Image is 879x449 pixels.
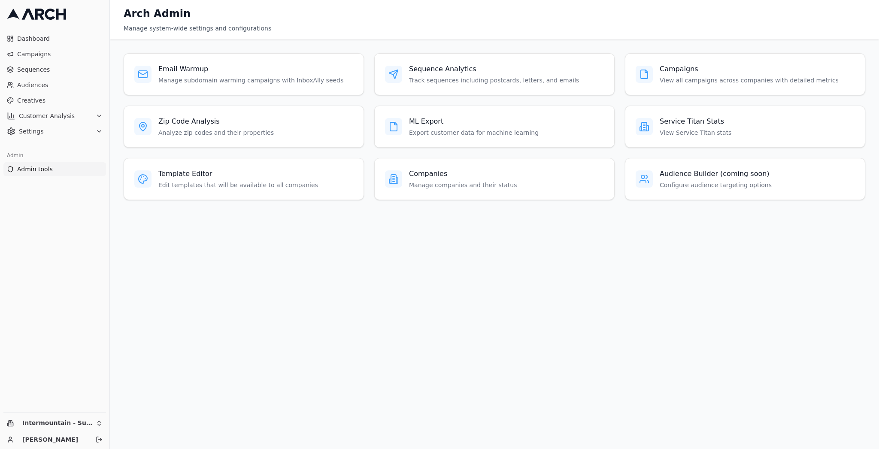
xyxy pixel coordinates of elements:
h3: Companies [409,169,509,179]
h3: Template Editor [158,169,304,179]
h1: Arch Admin [124,7,182,21]
button: Intermountain - Superior Water & Air [3,416,106,430]
a: Audiences [3,78,106,92]
button: Settings [3,124,106,138]
span: Audiences [17,81,103,89]
h3: Email Warmup [158,64,331,74]
p: Edit templates that will be available to all companies [158,181,304,189]
p: Analyze zip codes and their properties [158,128,269,137]
span: Admin tools [17,165,103,173]
a: Creatives [3,94,106,107]
p: View all campaigns across companies with detailed metrics [660,76,827,85]
div: Admin [3,149,106,162]
p: View Service Titan stats [660,128,728,137]
h3: Campaigns [660,64,827,74]
a: Sequences [3,63,106,76]
p: Export customer data for machine learning [409,128,529,137]
span: Creatives [17,96,103,105]
a: Zip Code AnalysisAnalyze zip codes and their properties [124,106,364,148]
span: Sequences [17,65,103,74]
a: Audience Builder (coming soon)Configure audience targeting options [625,158,865,200]
span: Settings [19,127,92,136]
a: ML ExportExport customer data for machine learning [374,106,615,148]
a: Admin tools [3,162,106,176]
span: Customer Analysis [19,112,92,120]
span: Intermountain - Superior Water & Air [22,419,92,427]
span: Campaigns [17,50,103,58]
a: Template EditorEdit templates that will be available to all companies [124,158,364,200]
h3: Service Titan Stats [660,116,728,127]
a: Sequence AnalyticsTrack sequences including postcards, letters, and emails [374,53,615,95]
h3: ML Export [409,116,529,127]
button: Log out [93,434,105,446]
button: Customer Analysis [3,109,106,123]
a: Dashboard [3,32,106,46]
a: Campaigns [3,47,106,61]
p: Manage companies and their status [409,181,509,189]
span: Dashboard [17,34,103,43]
p: Configure audience targeting options [660,181,766,189]
p: Manage subdomain warming campaigns with InboxAlly seeds [158,76,331,85]
a: Service Titan StatsView Service Titan stats [625,106,865,148]
p: Track sequences including postcards, letters, and emails [409,76,570,85]
h3: Audience Builder (coming soon) [660,169,766,179]
a: [PERSON_NAME] [22,435,86,444]
h3: Sequence Analytics [409,64,570,74]
a: CompaniesManage companies and their status [374,158,615,200]
div: Manage system-wide settings and configurations [124,24,865,33]
a: Email WarmupManage subdomain warming campaigns with InboxAlly seeds [124,53,364,95]
h3: Zip Code Analysis [158,116,269,127]
a: CampaignsView all campaigns across companies with detailed metrics [625,53,865,95]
